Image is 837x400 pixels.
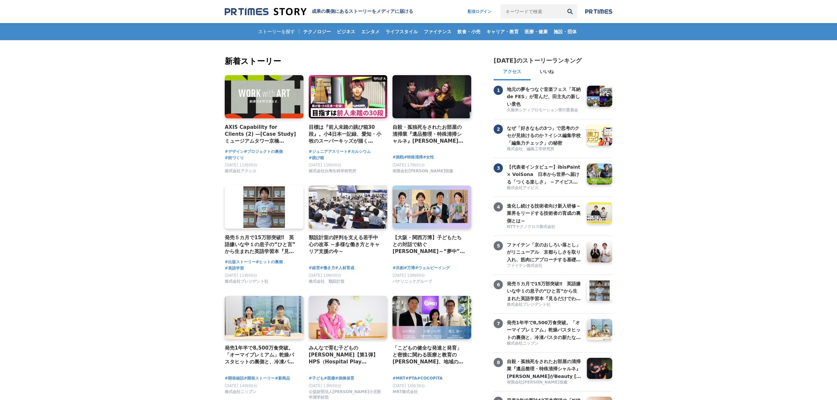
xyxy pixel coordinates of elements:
[507,86,582,108] h3: 地元の夢をつなぐ音楽フェス「耳納 de FES」が育んだ、田主丸の新しい景色
[244,375,275,382] a: #開発ストーリー
[392,391,418,396] a: MRT株式会社
[225,279,268,284] span: 株式会社プレジデント社
[301,29,333,35] span: テクノロジー
[507,202,582,224] h3: 進化し続ける技術者向け新入研修～業界をリードする技術者の育成の裏側とは～
[309,265,320,271] span: #経営
[415,265,450,271] span: #ウェルビーイング
[507,302,582,308] a: 株式会社プレジデント社
[494,202,503,212] span: 4
[383,23,420,40] a: ライフスタイル
[392,168,453,174] span: 有限会社[PERSON_NAME]技建
[256,259,283,265] a: #ヒットの裏側
[225,265,244,271] a: #英語学習
[392,234,466,255] a: 【大阪・関西万博】子どもたちとの対話で紡ぐ[PERSON_NAME]～“夢中”の力を育む「Unlock FRプログラム」
[301,23,333,40] a: テクノロジー
[225,281,268,285] a: 株式会社プレジデント社
[494,280,503,289] span: 6
[507,241,582,262] a: ファイテン「京のおしろい落とし」がリニューアル 京都らしさを取り入れ、筋肉にアプローチする基礎化粧品が完成
[531,65,563,80] button: いいね
[392,344,466,366] a: 「こどもの健全な発達と発育」と密接に関わる医療と教育の[PERSON_NAME]、地域の役割や関わり方
[507,263,582,269] a: ファイテン株式会社
[507,107,578,113] span: 久留米シティプロモーション実行委員会
[225,7,413,16] a: 成果の裏側にあるストーリーをメディアに届ける 成果の裏側にあるストーリーをメディアに届ける
[494,86,503,95] span: 1
[383,29,420,35] span: ライフスタイル
[225,163,257,167] span: [DATE] 11時00分
[507,146,554,152] span: 株式会社 編集工学研究所
[392,170,453,175] a: 有限会社[PERSON_NAME]技建
[405,375,417,382] a: #PTA
[507,319,582,341] h3: 発売1年半で8,500万食突破。「オーマイプレミアム」乾燥パスタヒットの裏側と、冷凍パスタの新たな挑戦。徹底的な消費者起点で「おいしさ」を追求するニップンの歩み
[484,23,521,40] a: キャリア・教育
[507,241,582,263] h3: ファイテン「京のおしろい落とし」がリニューアル 京都らしさを取り入れ、筋肉にアプローチする基礎化粧品が完成
[507,185,582,191] a: 株式会社アイビス
[309,344,382,366] a: みんなで育む子どもの[PERSON_NAME]【第1弾】 HPS（Hospital Play Specialist）[PERSON_NAME] ーチャイルドフレンドリーな医療を目指して
[324,375,335,382] span: #医療
[309,124,382,145] h4: 目標は『前人未踏の跳び箱30段』。小4日本一記録、愛知・小牧のスーパーキッズが描く[PERSON_NAME]とは？
[507,280,582,302] h3: 発売５カ月で15万部突破‼ 英語嫌いな中１の息子の“ひと言”から生まれた英語学習本『見るだけでわかる‼ 英語ピクト図鑑』異例ヒットの要因
[392,375,405,382] span: #MRT
[309,168,356,174] span: 株式会社白寿生科学研究所
[225,259,256,265] a: #出版ストーリー
[417,375,443,382] a: #COCOPiTA
[225,55,473,67] h2: 新着ストーリー
[320,265,335,271] span: #働き方
[392,154,404,160] a: #挑戦
[484,29,521,35] span: キャリア・教育
[309,149,348,155] a: #ジュニアアスリート
[522,29,550,35] span: 医療・健康
[309,375,324,382] span: #子ども
[507,358,582,380] h3: 自殺・孤独死をされたお部屋の清掃業『遺品整理・特殊清掃シャルネ』[PERSON_NAME]がBeauty [GEOGRAPHIC_DATA][PERSON_NAME][GEOGRAPHIC_DA...
[522,23,550,40] a: 医療・健康
[507,163,582,185] a: 【代表者インタビュー】ibisPaint × VoiSona 日本から世界へ届ける「つくる楽しさ」 ～アイビスがテクノスピーチと挑戦する、新しい創作文化の形成～
[494,163,503,173] span: 3
[392,281,432,285] a: パナソニックグループ
[392,124,466,145] a: 自殺・孤独死をされたお部屋の清掃業『遺品整理・特殊清掃シャルネ』[PERSON_NAME]がBeauty [GEOGRAPHIC_DATA][PERSON_NAME][GEOGRAPHIC_DA...
[312,9,413,14] h1: 成果の裏側にあるストーリーをメディアに届ける
[507,358,582,379] a: 自殺・孤独死をされたお部屋の清掃業『遺品整理・特殊清掃シャルネ』[PERSON_NAME]がBeauty [GEOGRAPHIC_DATA][PERSON_NAME][GEOGRAPHIC_DA...
[225,391,256,396] a: 株式会社ニップン
[225,168,256,174] span: 株式会社アクシス
[404,154,423,160] a: #特殊清掃
[225,344,298,366] a: 発売1年半で8,500万食突破。「オーマイプレミアム」乾燥パスタヒットの裏側と、冷凍パスタの新たな挑戦。徹底的な消費者起点で「おいしさ」を追求するニップンの歩み
[392,384,425,388] span: [DATE] 16時30分
[585,9,612,14] img: prtimes
[225,234,298,255] a: 発売５カ月で15万部突破‼ 英語嫌いな中１の息子の“ひと言”から生まれた英語学習本『見るだけでわかる‼ 英語ピクト図鑑』異例ヒットの要因
[335,375,354,382] a: #病棟保育
[563,4,577,19] button: 検索
[507,263,542,269] span: ファイテン株式会社
[359,29,382,35] span: エンタメ
[225,375,244,382] span: #開発秘話
[244,149,283,155] span: #プロジェクトの裏側
[501,4,563,19] input: キーワードで検索
[225,7,306,16] img: 成果の裏側にあるストーリーをメディアに届ける
[392,265,404,271] a: #共創
[494,319,503,328] span: 7
[551,23,579,40] a: 施設・団体
[507,125,582,147] h3: なぜ「好きなもの3つ」で思考のクセが見抜けるのか？イシス編集学校「編集力チェック」の秘密
[507,380,582,386] a: 有限会社[PERSON_NAME]技建
[507,125,582,146] a: なぜ「好きなもの3つ」で思考のクセが見抜けるのか？イシス編集学校「編集力チェック」の秘密
[309,170,356,175] a: 株式会社白寿生科学研究所
[507,319,582,340] a: 発売1年半で8,500万食突破。「オーマイプレミアム」乾燥パスタヒットの裏側と、冷凍パスタの新たな挑戦。徹底的な消費者起点で「おいしさ」を追求するニップンの歩み
[507,163,582,186] h3: 【代表者インタビュー】ibisPaint × VoiSona 日本から世界へ届ける「つくる楽しさ」 ～アイビスがテクノスピーチと挑戦する、新しい創作文化の形成～
[404,265,415,271] span: #万博
[309,279,344,284] span: 株式会社 類設計室
[494,358,503,367] span: 8
[225,384,257,388] span: [DATE] 14時00分
[309,281,344,285] a: 株式会社 類設計室
[423,154,434,160] span: #女性
[225,155,244,161] a: #街づくり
